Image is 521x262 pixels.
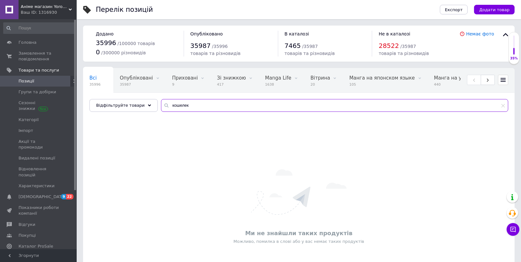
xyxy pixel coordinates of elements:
span: Категорії [19,117,39,123]
span: Опубліковано [190,31,223,36]
span: / 35987 [400,44,416,49]
span: Товари та послуги [19,67,59,73]
span: 22 [66,194,73,199]
span: [DEMOGRAPHIC_DATA] [19,194,66,200]
span: 28522 [379,42,399,50]
div: Перелік позицій [96,6,153,13]
span: 7465 [285,42,301,50]
span: 417 [217,82,246,87]
span: Експорт [445,7,463,12]
span: / 300000 різновидів [101,50,146,55]
span: Опубліковані [120,75,153,81]
span: Вітрина [310,75,330,81]
span: Імпорт [19,128,33,134]
span: Аніме магазин Yorokobi [21,4,69,10]
span: 35996 [89,82,101,87]
span: Каталог ProSale [19,243,53,249]
span: Манга на японском языке [349,75,415,81]
div: Ваш ID: 1316930 [21,10,77,15]
span: 0 [96,48,100,56]
button: Чат з покупцем [507,223,519,236]
span: / 100000 товарів [118,41,155,46]
span: 20 [310,82,330,87]
span: / 35996 [212,44,228,49]
button: Додати товар [474,5,515,14]
span: товарів та різновидів [190,51,241,56]
span: Manga Life [265,75,291,81]
span: Не в каталозі [379,31,410,36]
span: Акції та промокоди [19,139,59,150]
span: Еда и напитки [89,99,126,105]
span: товарів та різновидів [285,51,335,56]
span: 35987 [120,82,153,87]
input: Пошук [3,22,75,34]
span: Характеристики [19,183,55,189]
span: Додати товар [479,7,510,12]
div: 35% [509,56,519,61]
span: Сезонні знижки [19,100,59,112]
a: Немає фото [466,31,494,36]
span: Відгуки [19,222,35,227]
span: Покупці [19,233,36,238]
span: 35987 [190,42,211,50]
img: Нічого не знайдено [251,169,347,215]
span: 105 [349,82,415,87]
span: Показники роботи компанії [19,205,59,216]
span: 1638 [265,82,291,87]
button: Експорт [440,5,468,14]
span: / 35987 [302,44,318,49]
span: Головна [19,40,36,45]
span: 9 [172,82,198,87]
span: Додано [96,31,113,36]
span: Позиції [19,78,34,84]
span: Замовлення та повідомлення [19,50,59,62]
span: Видалені позиції [19,155,55,161]
span: 440 [434,82,505,87]
span: Відфільтруйте товари [96,103,145,108]
span: Групи та добірки [19,89,56,95]
span: товарів та різновидів [379,51,429,56]
span: В каталозі [285,31,309,36]
span: 9 [61,194,66,199]
span: Відновлення позицій [19,166,59,178]
span: 35996 [96,39,116,47]
input: Пошук по назві позиції, артикулу і пошуковим запитам [161,99,508,112]
div: Ми не знайшли таких продуктів [86,229,511,237]
span: Всі [89,75,97,81]
span: Зі знижкою [217,75,246,81]
div: Можливо, помилка в слові або у вас немає таких продуктів [86,239,511,244]
span: Манга на украинском языке [434,75,505,81]
span: Приховані [172,75,198,81]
